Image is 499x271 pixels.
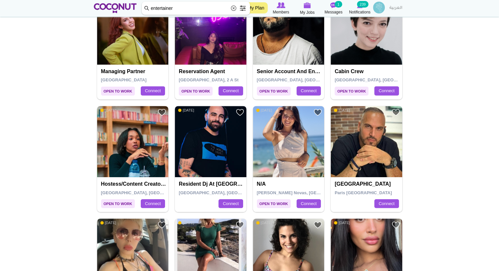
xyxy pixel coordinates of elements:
[374,199,399,208] a: Connect
[335,69,400,74] h4: Cabin Crew
[257,69,322,74] h4: Senior account and entertainment manager
[236,221,244,229] a: Add to Favourites
[100,108,116,113] span: [DATE]
[335,87,368,95] span: Open to Work
[330,2,337,8] img: Messages
[314,221,322,229] a: Add to Favourites
[335,1,342,8] small: 1
[324,9,343,15] span: Messages
[158,221,166,229] a: Add to Favourites
[277,2,285,8] img: Browse Members
[101,77,147,82] span: [GEOGRAPHIC_DATA]
[257,199,291,208] span: Open to Work
[179,69,244,74] h4: Reservation Agent
[218,86,243,95] a: Connect
[178,220,194,225] span: [DATE]
[158,108,166,116] a: Add to Favourites
[101,199,135,208] span: Open to Work
[257,190,355,195] span: [PERSON_NAME] Novas, [GEOGRAPHIC_DATA]
[300,9,315,16] span: My Jobs
[314,108,322,116] a: Add to Favourites
[244,2,268,13] a: My Plan
[257,87,291,95] span: Open to Work
[297,199,321,208] a: Connect
[256,220,272,225] span: [DATE]
[94,3,137,13] img: Home
[304,2,311,8] img: My Jobs
[335,77,428,82] span: [GEOGRAPHIC_DATA], [GEOGRAPHIC_DATA]
[142,2,250,15] input: Search members by role or city
[392,221,400,229] a: Add to Favourites
[101,87,135,95] span: Open to Work
[141,199,165,208] a: Connect
[179,181,244,187] h4: Resident Dj at [GEOGRAPHIC_DATA]
[273,9,289,15] span: Members
[179,77,239,82] span: [GEOGRAPHIC_DATA], 2 A St
[335,181,400,187] h4: [GEOGRAPHIC_DATA]
[236,108,244,116] a: Add to Favourites
[297,86,321,95] a: Connect
[357,1,368,8] small: 239
[334,108,350,113] span: [DATE]
[100,220,116,225] span: [DATE]
[386,2,405,15] a: العربية
[179,87,213,95] span: Open to Work
[294,2,321,16] a: My Jobs My Jobs
[178,108,194,113] span: [DATE]
[218,199,243,208] a: Connect
[335,190,392,195] span: Paris [GEOGRAPHIC_DATA]
[101,69,166,74] h4: Managing Partner
[101,190,195,195] span: [GEOGRAPHIC_DATA], [GEOGRAPHIC_DATA]
[374,86,399,95] a: Connect
[257,77,350,82] span: [GEOGRAPHIC_DATA], [GEOGRAPHIC_DATA]
[179,190,272,195] span: [GEOGRAPHIC_DATA], [GEOGRAPHIC_DATA]
[334,220,350,225] span: [DATE]
[256,108,272,113] span: [DATE]
[321,2,347,15] a: Messages Messages 1
[349,9,370,15] span: Notifications
[268,2,294,15] a: Browse Members Members
[392,108,400,116] a: Add to Favourites
[101,181,166,187] h4: Hostess/Content Creator/Pole Artist & Instructor
[141,86,165,95] a: Connect
[347,2,373,15] a: Notifications Notifications 239
[357,2,363,8] img: Notifications
[257,181,322,187] h4: N/A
